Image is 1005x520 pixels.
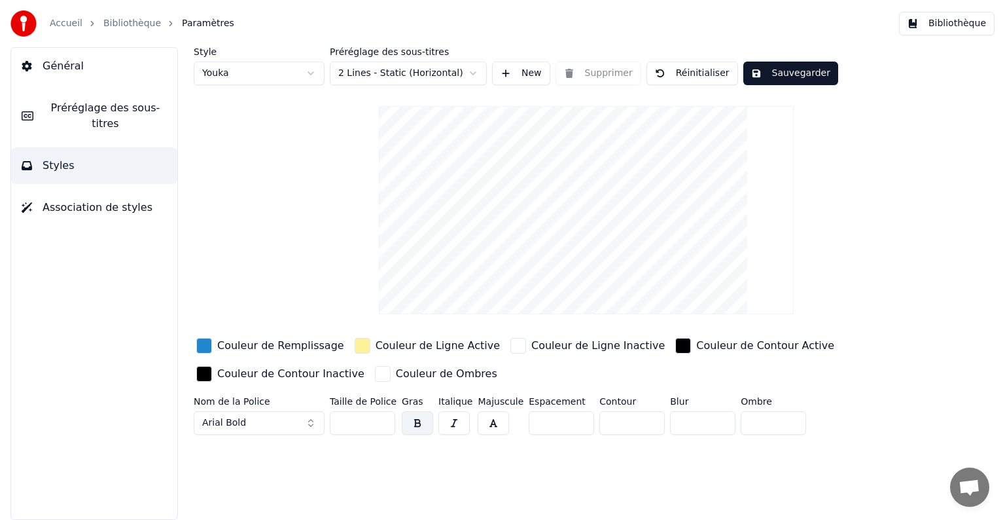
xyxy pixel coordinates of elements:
[217,366,364,382] div: Couleur de Contour Inactive
[438,397,472,406] label: Italique
[50,17,234,30] nav: breadcrumb
[182,17,234,30] span: Paramètres
[11,90,177,142] button: Préréglage des sous-titres
[741,397,806,406] label: Ombre
[194,47,325,56] label: Style
[950,468,989,507] a: Ouvrir le chat
[11,189,177,226] button: Association de styles
[43,158,75,174] span: Styles
[194,363,367,384] button: Couleur de Contour Inactive
[352,335,502,356] button: Couleur de Ligne Active
[43,200,152,215] span: Association de styles
[508,335,667,356] button: Couleur de Ligne Inactive
[10,10,37,37] img: youka
[194,397,325,406] label: Nom de la Police
[478,397,523,406] label: Majuscule
[396,366,497,382] div: Couleur de Ombres
[43,58,84,74] span: Général
[330,47,487,56] label: Préréglage des sous-titres
[330,397,397,406] label: Taille de Police
[599,397,665,406] label: Contour
[673,335,837,356] button: Couleur de Contour Active
[376,338,500,354] div: Couleur de Ligne Active
[531,338,665,354] div: Couleur de Ligne Inactive
[372,363,500,384] button: Couleur de Ombres
[646,62,738,85] button: Réinitialiser
[11,147,177,184] button: Styles
[743,62,838,85] button: Sauvegarder
[670,397,735,406] label: Blur
[103,17,161,30] a: Bibliothèque
[11,48,177,84] button: Général
[50,17,82,30] a: Accueil
[202,417,246,430] span: Arial Bold
[492,62,550,85] button: New
[44,100,167,132] span: Préréglage des sous-titres
[696,338,834,354] div: Couleur de Contour Active
[529,397,594,406] label: Espacement
[217,338,344,354] div: Couleur de Remplissage
[899,12,995,35] button: Bibliothèque
[194,335,347,356] button: Couleur de Remplissage
[402,397,433,406] label: Gras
